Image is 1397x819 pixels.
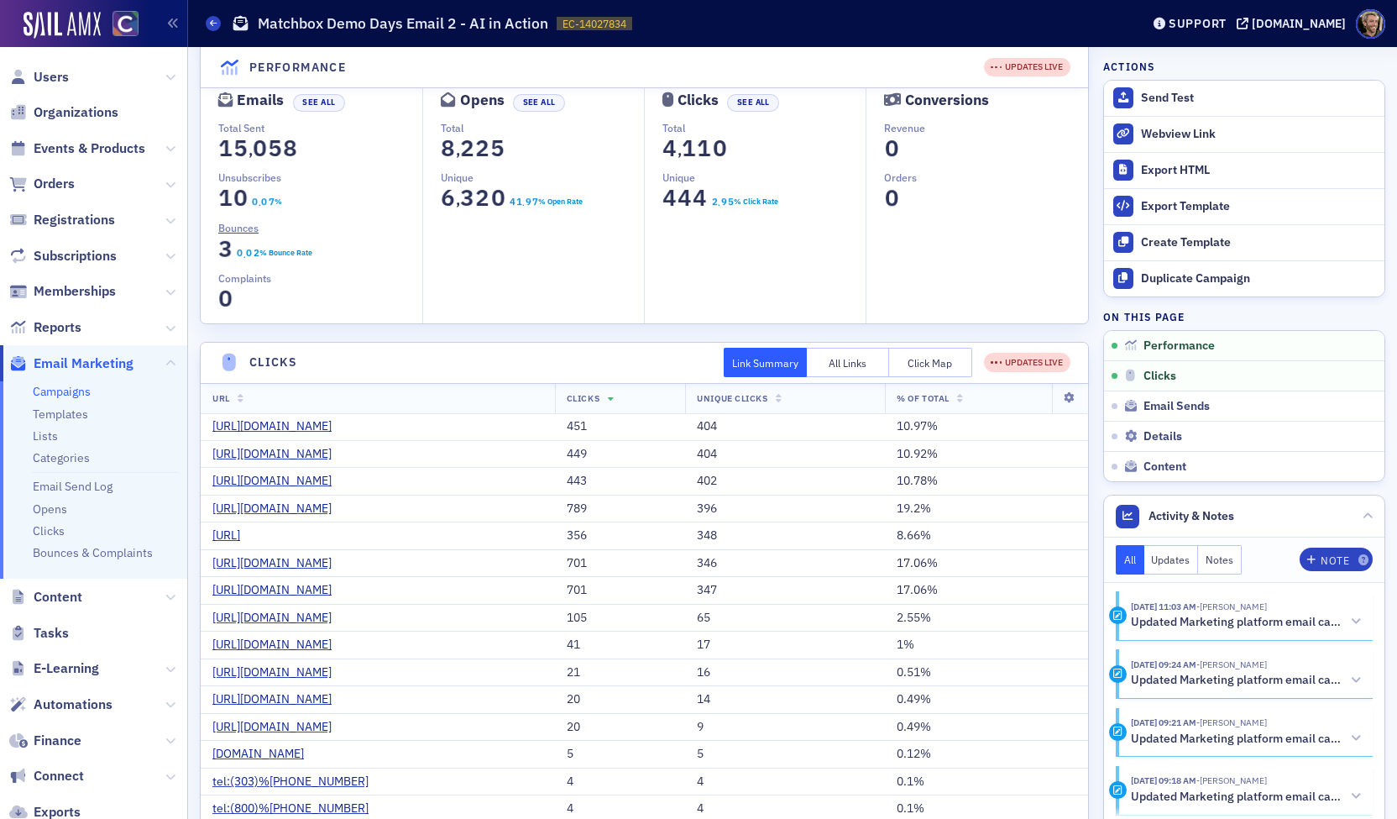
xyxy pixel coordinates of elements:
div: 348 [697,528,873,543]
span: Email Marketing [34,354,133,373]
button: See All [513,94,565,112]
a: Users [9,68,69,87]
span: 1 [214,134,237,163]
span: 2 [471,183,494,213]
span: 6 [437,183,459,213]
h1: Matchbox Demo Days Email 2 - AI in Action [258,13,548,34]
div: 701 [567,583,674,598]
h4: On this page [1103,309,1385,324]
span: Unique Clicks [697,392,767,404]
span: Performance [1143,339,1215,354]
div: 17.06% [897,583,1075,598]
div: Activity [1109,606,1127,624]
button: See All [293,94,345,112]
div: 20 [567,720,674,735]
span: Memberships [34,282,116,301]
div: 41 [567,638,674,653]
span: Events & Products [34,139,145,158]
span: 0 [486,183,509,213]
button: Duplicate Campaign [1104,260,1384,297]
time: 9/16/2025 09:18 AM [1131,774,1196,786]
section: 3 [218,239,233,259]
div: Note [1321,556,1349,565]
div: 5 [567,747,674,762]
div: Duplicate Campaign [1141,271,1376,286]
h5: Updated Marketing platform email campaign: Matchbox Demo Days Email 2 - AI in Action [1131,673,1344,688]
div: Clicks [678,96,719,105]
div: 10.78% [897,474,1075,489]
span: . [259,197,261,209]
section: 6,320 [441,188,505,207]
div: 356 [567,528,674,543]
div: 0.51% [897,665,1075,680]
div: Opens [460,96,505,105]
span: E-Learning [34,659,99,678]
span: , [249,139,253,161]
h5: Updated Marketing platform email campaign: Matchbox Demo Days Email 2 - AI in Action [1131,790,1344,805]
span: , [456,188,460,211]
section: 0 [884,139,899,158]
div: 17.06% [897,556,1075,571]
section: 41.97 [509,196,538,207]
span: 2 [251,245,259,260]
span: 1 [678,134,701,163]
div: 5 [697,747,873,762]
span: 5 [486,134,509,163]
span: 4 [659,134,682,163]
span: 3 [214,234,237,264]
div: Webview Link [1141,127,1376,142]
span: 0 [249,134,271,163]
div: 404 [697,419,873,434]
span: Activity & Notes [1148,507,1234,525]
a: tel:(800)%[PHONE_NUMBER] [212,801,381,816]
img: SailAMX [24,12,101,39]
span: Connect [34,767,84,785]
a: [URL][DOMAIN_NAME] [212,556,344,571]
span: 0 [244,245,253,260]
p: Orders [884,170,1087,185]
div: Create Template [1141,235,1376,250]
section: 8,225 [441,139,505,158]
div: 0.1% [897,774,1075,790]
section: 15,058 [218,139,298,158]
button: Updated Marketing platform email campaign: Matchbox Demo Days Email 2 - AI in Action [1131,730,1361,748]
div: 4 [697,774,873,790]
span: Lauren Standiford [1196,601,1267,612]
span: Content [1143,459,1186,475]
div: 701 [567,556,674,571]
span: 5 [726,194,735,209]
span: Subscriptions [34,247,117,265]
a: tel:(303)%[PHONE_NUMBER] [212,774,381,790]
div: 1% [897,638,1075,653]
div: 21 [567,665,674,680]
a: Finance [9,732,81,750]
p: Total Sent [218,120,422,135]
span: Organizations [34,103,118,122]
button: Note [1300,548,1373,571]
section: 4,110 [662,139,727,158]
div: 16 [697,665,873,680]
span: Bounces [218,220,259,235]
button: Click Map [889,348,972,377]
div: 443 [567,474,674,489]
a: [DOMAIN_NAME] [212,747,317,762]
span: 1 [515,194,523,209]
time: 9/16/2025 09:21 AM [1131,717,1196,728]
a: Webview Link [1104,116,1384,152]
div: 404 [697,447,873,462]
div: 4 [697,801,873,816]
span: Orders [34,175,75,193]
a: Organizations [9,103,118,122]
a: Create Template [1104,224,1384,260]
span: Clicks [1143,369,1176,384]
div: 347 [697,583,873,598]
span: Content [34,588,82,606]
div: 65 [697,611,873,626]
p: Total [441,120,644,135]
span: 9 [524,194,532,209]
span: Reports [34,318,81,337]
h4: Actions [1103,59,1155,74]
div: 0.49% [897,720,1075,735]
span: . [718,197,720,209]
